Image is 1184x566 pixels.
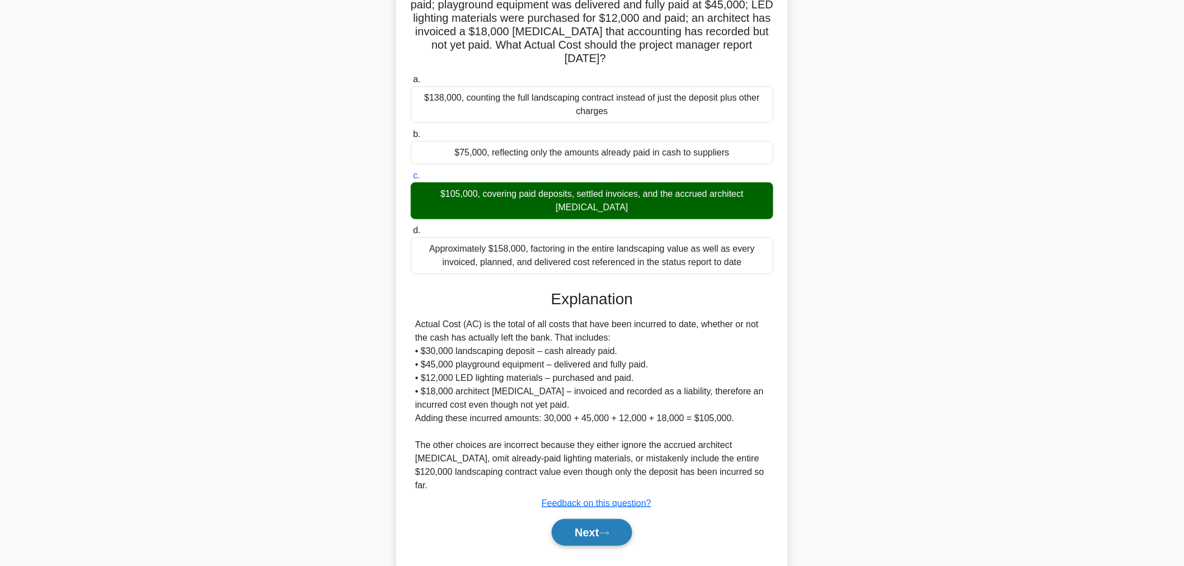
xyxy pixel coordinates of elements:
[542,498,651,508] a: Feedback on this question?
[413,171,420,180] span: c.
[411,182,773,219] div: $105,000, covering paid deposits, settled invoices, and the accrued architect [MEDICAL_DATA]
[552,519,632,546] button: Next
[413,225,420,235] span: d.
[413,129,420,139] span: b.
[411,237,773,274] div: Approximately $158,000, factoring in the entire landscaping value as well as every invoiced, plan...
[415,318,769,492] div: Actual Cost (AC) is the total of all costs that have been incurred to date, whether or not the ca...
[413,74,420,84] span: a.
[411,141,773,164] div: $75,000, reflecting only the amounts already paid in cash to suppliers
[417,290,767,309] h3: Explanation
[411,86,773,123] div: $138,000, counting the full landscaping contract instead of just the deposit plus other charges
